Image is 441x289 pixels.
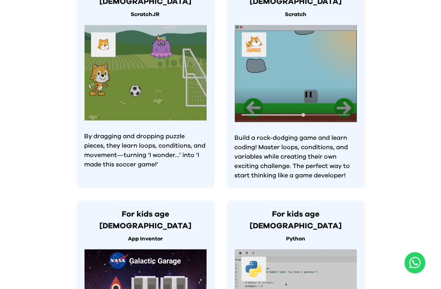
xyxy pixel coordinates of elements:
p: Python [235,235,357,243]
p: Scratch [235,11,357,19]
h3: For kids age [DEMOGRAPHIC_DATA] [235,208,357,232]
p: App Inventor [85,235,207,243]
p: By dragging and dropping puzzle pieces, they learn loops, conditions, and movement—turning ‘I won... [85,132,207,169]
img: Kids learning to code [85,25,207,121]
button: Open WhatsApp chat [405,252,425,273]
img: Kids learning to code [235,25,357,122]
h3: For kids age [DEMOGRAPHIC_DATA] [85,208,207,232]
p: ScratchJR [85,11,207,19]
p: Build a rock-dodging game and learn coding! Master loops, conditions, and variables while creatin... [235,133,357,180]
a: Chat with us on WhatsApp [405,252,425,273]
